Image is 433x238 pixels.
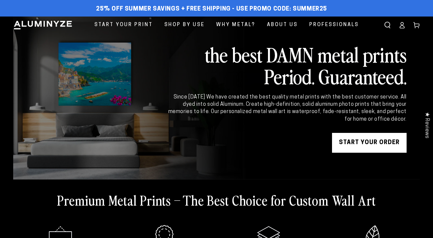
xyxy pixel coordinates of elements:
a: About Us [262,17,303,33]
h2: Premium Metal Prints – The Best Choice for Custom Wall Art [57,191,376,209]
span: 25% off Summer Savings + Free Shipping - Use Promo Code: SUMMER25 [96,6,327,13]
a: Why Metal? [211,17,260,33]
h2: the best DAMN metal prints Period. Guaranteed. [167,43,407,87]
div: Since [DATE] We have created the best quality metal prints with the best customer service. All dy... [167,94,407,123]
div: Click to open Judge.me floating reviews tab [420,107,433,143]
a: Professionals [304,17,364,33]
a: START YOUR Order [332,133,407,153]
span: About Us [267,20,298,29]
a: Start Your Print [89,17,158,33]
span: Start Your Print [94,20,153,29]
span: Why Metal? [216,20,255,29]
summary: Search our site [380,18,395,32]
a: Shop By Use [159,17,210,33]
span: Shop By Use [164,20,205,29]
span: Professionals [309,20,359,29]
img: Aluminyze [13,20,73,30]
